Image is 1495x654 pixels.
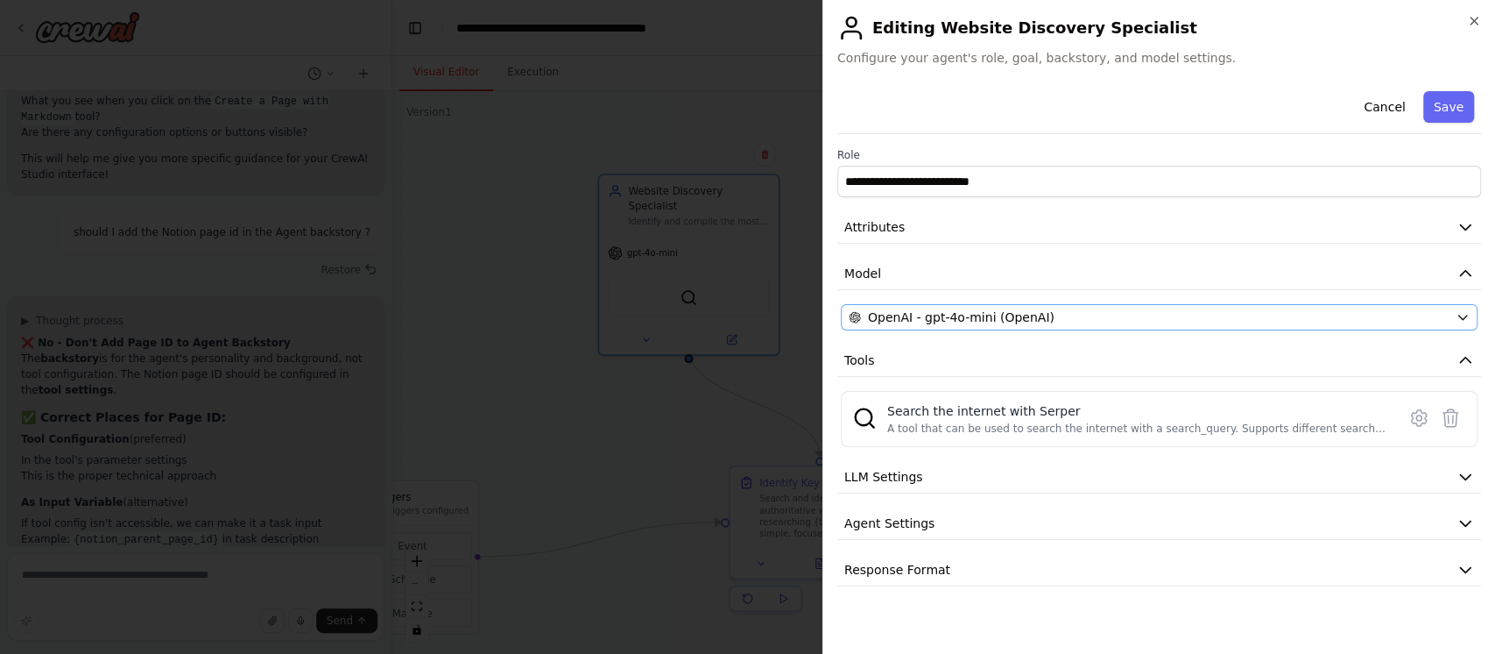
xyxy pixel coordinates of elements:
[1435,402,1466,434] button: Delete tool
[844,515,934,532] span: Agent Settings
[837,148,1481,162] label: Role
[844,468,923,486] span: LLM Settings
[1403,402,1435,434] button: Configure tool
[844,561,950,579] span: Response Format
[837,508,1481,540] button: Agent Settings
[868,309,1054,326] span: OpenAI - gpt-4o-mini (OpenAI)
[852,406,877,430] img: SerperDevTool
[844,352,875,369] span: Tools
[844,218,905,236] span: Attributes
[1353,91,1415,123] button: Cancel
[1423,91,1474,123] button: Save
[887,422,1386,436] div: A tool that can be used to search the internet with a search_query. Supports different search typ...
[837,461,1481,494] button: LLM Settings
[837,211,1481,244] button: Attributes
[837,345,1481,377] button: Tools
[837,258,1481,290] button: Model
[887,402,1386,420] div: Search the internet with Serper
[837,49,1481,67] span: Configure your agent's role, goal, backstory, and model settings.
[837,554,1481,586] button: Response Format
[844,265,881,282] span: Model
[837,14,1481,42] h2: Editing Website Discovery Specialist
[841,304,1477,331] button: OpenAI - gpt-4o-mini (OpenAI)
